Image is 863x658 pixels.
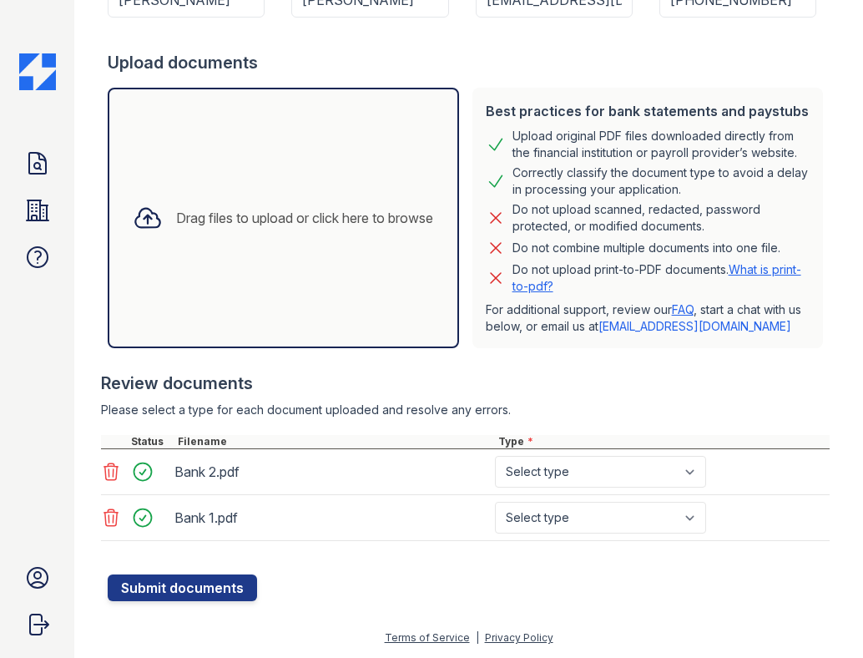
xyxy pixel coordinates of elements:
[19,53,56,90] img: CE_Icon_Blue-c292c112584629df590d857e76928e9f676e5b41ef8f769ba2f05ee15b207248.png
[495,435,830,448] div: Type
[108,574,257,601] button: Submit documents
[385,631,470,644] a: Terms of Service
[512,261,810,295] p: Do not upload print-to-PDF documents.
[598,319,791,333] a: [EMAIL_ADDRESS][DOMAIN_NAME]
[486,101,810,121] div: Best practices for bank statements and paystubs
[476,631,479,644] div: |
[486,301,810,335] p: For additional support, review our , start a chat with us below, or email us at
[512,128,810,161] div: Upload original PDF files downloaded directly from the financial institution or payroll provider’...
[101,372,830,395] div: Review documents
[672,302,694,316] a: FAQ
[128,435,174,448] div: Status
[485,631,553,644] a: Privacy Policy
[174,458,488,485] div: Bank 2.pdf
[101,402,830,418] div: Please select a type for each document uploaded and resolve any errors.
[108,51,830,74] div: Upload documents
[176,208,433,228] div: Drag files to upload or click here to browse
[512,201,810,235] div: Do not upload scanned, redacted, password protected, or modified documents.
[512,238,780,258] div: Do not combine multiple documents into one file.
[512,164,810,198] div: Correctly classify the document type to avoid a delay in processing your application.
[174,504,488,531] div: Bank 1.pdf
[174,435,495,448] div: Filename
